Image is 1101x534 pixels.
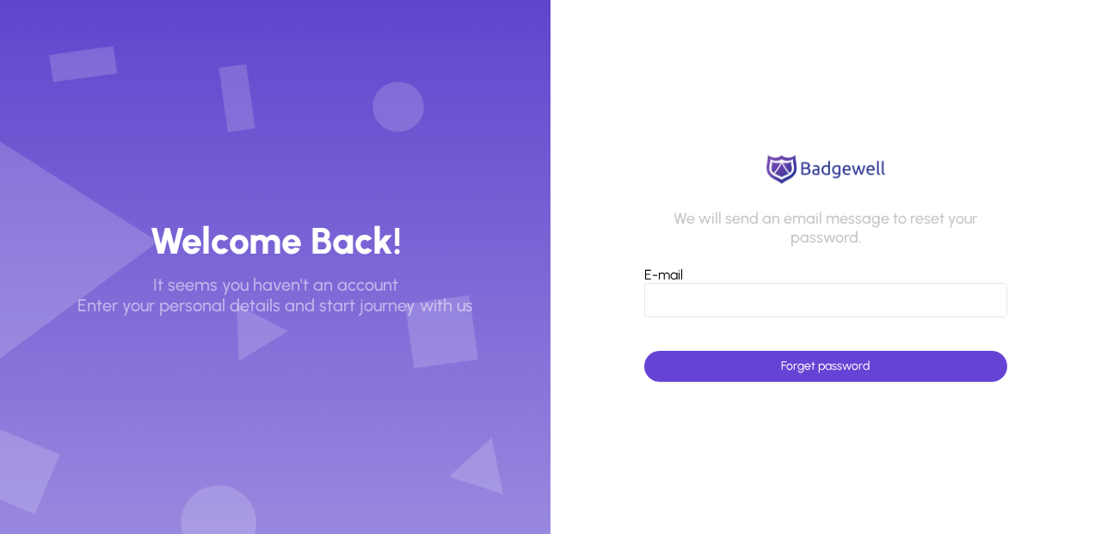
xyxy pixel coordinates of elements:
[153,274,398,295] p: It seems you haven't an account
[77,295,473,316] p: Enter your personal details and start journey with us
[781,359,870,373] span: Forget password
[644,210,1007,247] p: We will send an email message to reset your password.
[761,152,890,187] img: logo.png
[644,267,683,283] label: E-mail
[150,218,402,264] h3: Welcome Back!
[644,351,1007,382] button: Forget password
